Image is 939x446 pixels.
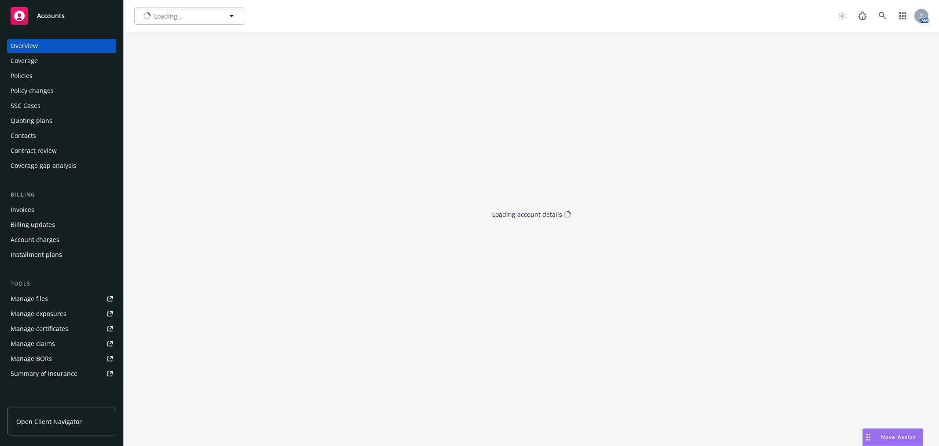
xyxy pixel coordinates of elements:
[134,7,244,25] button: Loading...
[11,159,76,173] div: Coverage gap analysis
[7,203,116,217] a: Invoices
[7,398,116,407] div: Analytics hub
[7,54,116,68] a: Coverage
[11,248,62,262] div: Installment plans
[7,99,116,113] a: SSC Cases
[11,84,54,98] div: Policy changes
[11,39,38,53] div: Overview
[854,7,871,25] a: Report a Bug
[7,337,116,351] a: Manage claims
[7,307,116,321] a: Manage exposures
[7,4,116,28] a: Accounts
[7,114,116,128] a: Quoting plans
[7,218,116,232] a: Billing updates
[7,352,116,366] a: Manage BORs
[7,292,116,306] a: Manage files
[7,279,116,288] div: Tools
[7,69,116,83] a: Policies
[7,39,116,53] a: Overview
[7,144,116,158] a: Contract review
[7,233,116,247] a: Account charges
[833,7,851,25] a: Start snowing
[11,322,68,336] div: Manage certificates
[11,352,52,366] div: Manage BORs
[11,337,55,351] div: Manage claims
[7,84,116,98] a: Policy changes
[11,54,38,68] div: Coverage
[16,417,82,426] span: Open Client Navigator
[863,429,874,446] div: Drag to move
[11,367,77,381] div: Summary of insurance
[11,114,52,128] div: Quoting plans
[11,233,59,247] div: Account charges
[7,129,116,143] a: Contacts
[11,307,66,321] div: Manage exposures
[11,129,36,143] div: Contacts
[7,367,116,381] a: Summary of insurance
[11,99,41,113] div: SSC Cases
[11,203,34,217] div: Invoices
[11,218,55,232] div: Billing updates
[874,7,891,25] a: Search
[11,69,33,83] div: Policies
[492,210,562,219] div: Loading account details
[11,292,48,306] div: Manage files
[881,433,916,441] span: Nova Assist
[37,12,65,19] span: Accounts
[894,7,912,25] a: Switch app
[7,190,116,199] div: Billing
[7,322,116,336] a: Manage certificates
[154,11,183,21] span: Loading...
[7,248,116,262] a: Installment plans
[11,144,57,158] div: Contract review
[7,159,116,173] a: Coverage gap analysis
[862,428,923,446] button: Nova Assist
